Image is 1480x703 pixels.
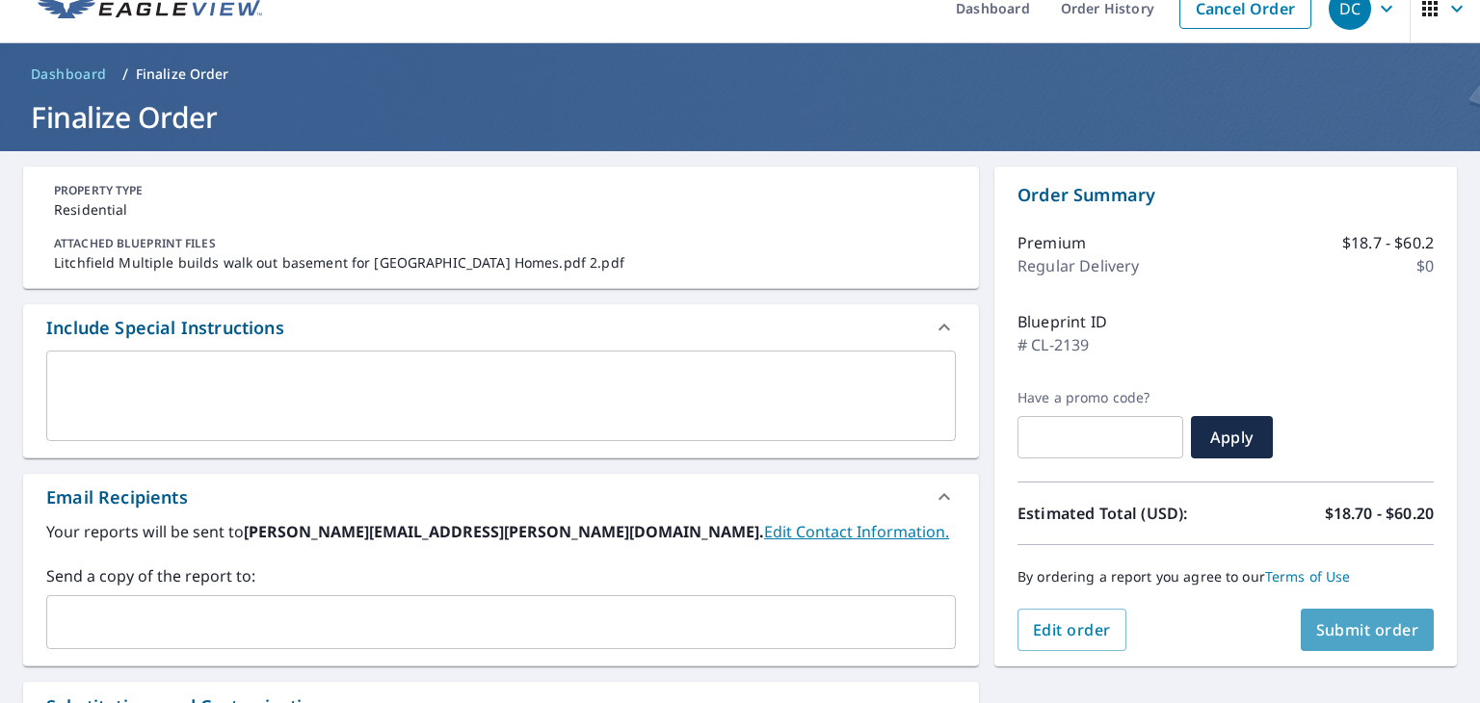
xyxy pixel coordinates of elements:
p: Regular Delivery [1017,254,1139,277]
b: [PERSON_NAME][EMAIL_ADDRESS][PERSON_NAME][DOMAIN_NAME]. [244,521,764,542]
p: Litchfield Multiple builds walk out basement for [GEOGRAPHIC_DATA] Homes.pdf 2.pdf [54,252,948,273]
p: PROPERTY TYPE [54,182,948,199]
label: Your reports will be sent to [46,520,956,543]
p: # CL-2139 [1017,333,1089,356]
span: Apply [1206,427,1257,448]
p: By ordering a report you agree to our [1017,568,1434,586]
nav: breadcrumb [23,59,1457,90]
p: Blueprint ID [1017,310,1107,333]
button: Edit order [1017,609,1126,651]
p: $0 [1416,254,1434,277]
div: Include Special Instructions [46,315,284,341]
span: Dashboard [31,65,107,84]
p: $18.7 - $60.2 [1342,231,1434,254]
div: Include Special Instructions [23,304,979,351]
button: Submit order [1301,609,1435,651]
h1: Finalize Order [23,97,1457,137]
p: $18.70 - $60.20 [1325,502,1434,525]
span: Edit order [1033,619,1111,640]
button: Apply [1191,416,1273,458]
a: Terms of Use [1265,567,1351,586]
p: Residential [54,199,948,220]
a: Dashboard [23,59,115,90]
div: Email Recipients [46,484,188,510]
label: Have a promo code? [1017,389,1183,406]
span: Submit order [1316,619,1419,640]
li: / [122,63,128,86]
label: Send a copy of the report to: [46,564,956,587]
p: Order Summary [1017,182,1434,208]
p: Finalize Order [136,65,229,84]
p: Premium [1017,231,1086,254]
p: ATTACHED BLUEPRINT FILES [54,235,948,252]
div: Email Recipients [23,474,979,520]
a: EditContactInfo [764,521,949,542]
p: Estimated Total (USD): [1017,502,1226,525]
